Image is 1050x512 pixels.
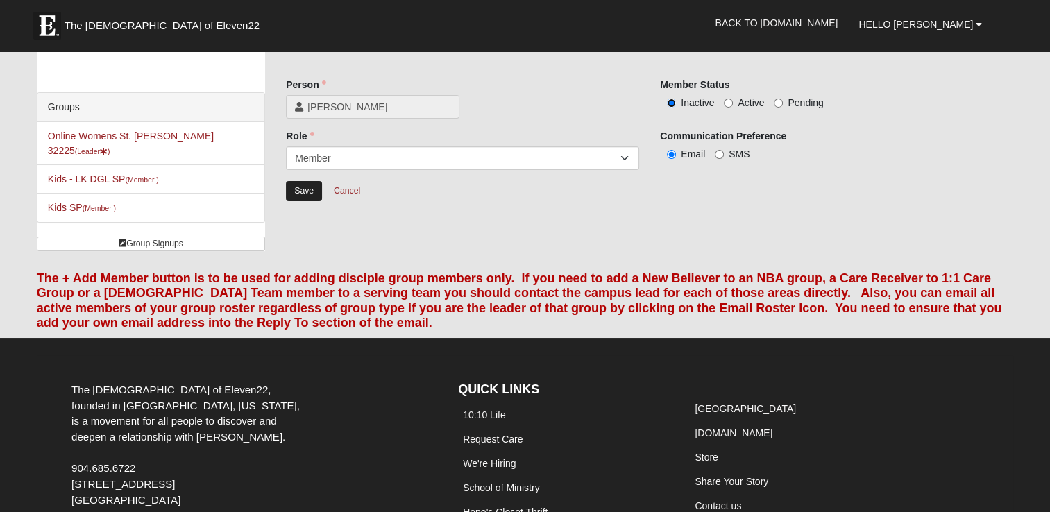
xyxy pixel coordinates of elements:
a: Cancel [325,180,369,202]
label: Role [286,129,314,143]
input: Inactive [667,99,676,108]
a: We're Hiring [463,458,516,469]
span: Pending [788,97,823,108]
input: Active [724,99,733,108]
span: Email [681,148,705,160]
a: [DOMAIN_NAME] [695,427,772,438]
a: Hello [PERSON_NAME] [848,7,992,42]
a: Group Signups [37,237,265,251]
div: The [DEMOGRAPHIC_DATA] of Eleven22, founded in [GEOGRAPHIC_DATA], [US_STATE], is a movement for a... [61,382,319,509]
span: The [DEMOGRAPHIC_DATA] of Eleven22 [65,19,260,33]
span: Active [738,97,764,108]
span: Inactive [681,97,714,108]
a: Store [695,452,718,463]
small: (Member ) [83,204,116,212]
label: Person [286,78,325,92]
font: The + Add Member button is to be used for adding disciple group members only. If you need to add ... [37,271,1002,330]
a: Online Womens St. [PERSON_NAME] 32225(Leader) [48,130,214,156]
a: Kids SP(Member ) [48,202,116,213]
a: The [DEMOGRAPHIC_DATA] of Eleven22 [26,5,304,40]
span: SMS [729,148,750,160]
input: Email [667,150,676,159]
label: Communication Preference [660,129,786,143]
span: [PERSON_NAME] [307,100,450,114]
small: (Member ) [125,176,158,184]
input: Pending [774,99,783,108]
a: 10:10 Life [463,409,506,420]
input: Alt+s [286,181,322,201]
a: Request Care [463,434,523,445]
div: Groups [37,93,264,122]
input: SMS [715,150,724,159]
span: Hello [PERSON_NAME] [858,19,973,30]
a: [GEOGRAPHIC_DATA] [695,403,796,414]
label: Member Status [660,78,729,92]
small: (Leader ) [75,147,110,155]
a: Share Your Story [695,476,768,487]
h4: QUICK LINKS [458,382,669,398]
img: Eleven22 logo [33,12,61,40]
a: School of Ministry [463,482,539,493]
a: Back to [DOMAIN_NAME] [704,6,848,40]
a: Kids - LK DGL SP(Member ) [48,173,159,185]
